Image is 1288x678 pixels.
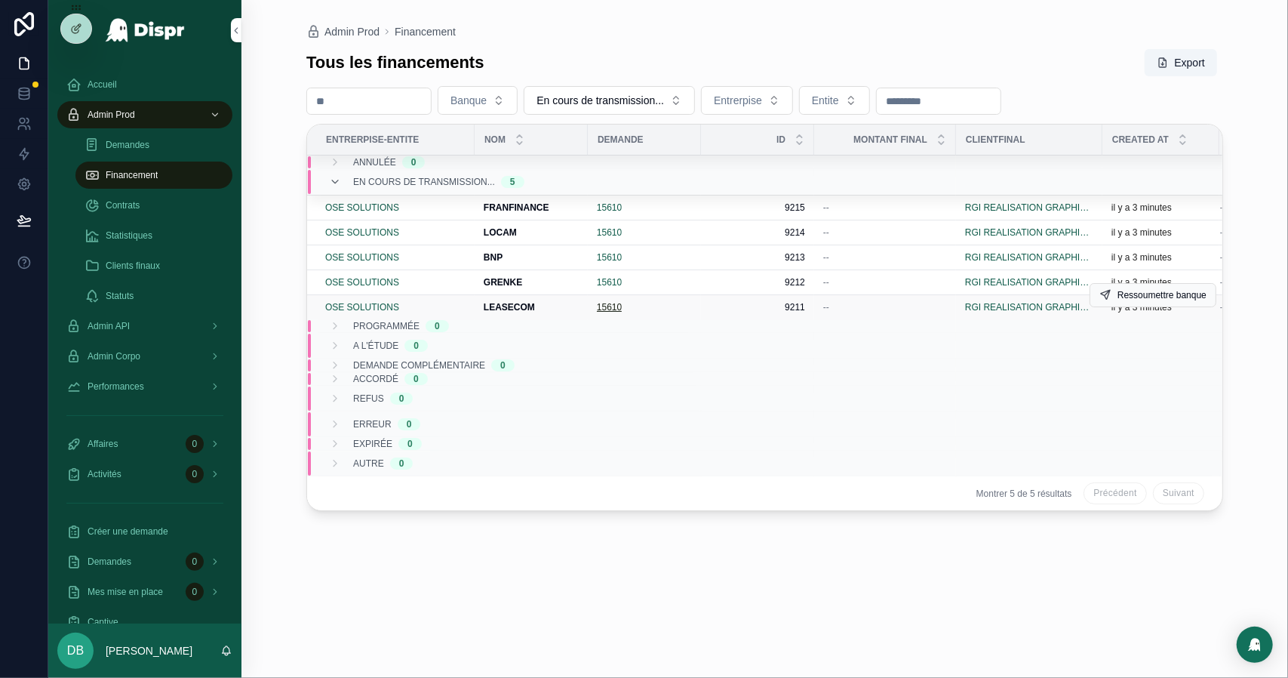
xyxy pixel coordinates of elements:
span: Performances [88,381,144,393]
span: Erreur [353,418,392,430]
a: RGI REALISATION GRAPHIQUE IMPRESSION [965,202,1093,214]
span: En cours de transmission... [353,176,495,188]
a: -- [823,227,947,239]
a: LEASECOM [484,301,579,313]
a: 15610 [597,251,692,263]
a: RGI REALISATION GRAPHIQUE IMPRESSION [965,276,1093,288]
button: Select Button [799,86,870,115]
span: Admin Prod [88,109,135,121]
a: LOCAM [484,227,579,239]
a: Accueil [57,71,232,98]
p: il y a 3 minutes [1111,276,1172,288]
a: Créer une demande [57,518,232,545]
a: RGI REALISATION GRAPHIQUE IMPRESSION [965,301,1093,313]
div: Open Intercom Messenger [1237,627,1273,663]
a: -- [823,301,947,313]
button: Ressoumettre banque [1090,283,1216,307]
a: Financement [75,162,232,189]
a: Performances [57,373,232,400]
button: Export [1145,49,1217,76]
div: 0 [186,435,204,453]
a: Captive [57,609,232,636]
img: App logo [105,18,186,42]
span: Entite [812,93,839,108]
a: il y a 3 minutes [1111,251,1210,263]
p: il y a 3 minutes [1111,202,1172,214]
p: il y a 3 minutes [1111,251,1172,263]
span: Created at [1112,134,1169,146]
span: OSE SOLUTIONS [325,227,399,239]
span: Activités [88,468,121,480]
a: 15610 [597,202,622,214]
a: Admin API [57,313,232,340]
span: Demandes [88,556,131,568]
div: 0 [435,320,440,332]
span: A l'étude [353,340,398,352]
span: -- [1220,301,1226,313]
div: 0 [399,393,404,405]
strong: LEASECOM [484,302,535,313]
a: Affaires0 [57,430,232,458]
a: Activités0 [57,461,232,488]
span: Captive [88,616,118,628]
span: Affaires [88,438,118,450]
a: il y a 3 minutes [1111,276,1210,288]
span: Banque [450,93,487,108]
a: OSE SOLUTIONS [325,251,466,263]
span: Statuts [106,290,134,302]
span: Expirée [353,438,392,450]
a: 9213 [710,251,805,263]
a: FRANFINANCE [484,202,579,214]
div: 0 [407,438,413,450]
span: Programmée [353,320,420,332]
strong: LOCAM [484,227,517,238]
a: 15610 [597,276,692,288]
a: OSE SOLUTIONS [325,276,399,288]
div: 0 [399,458,404,470]
span: RGI REALISATION GRAPHIQUE IMPRESSION [965,227,1093,239]
span: -- [1220,202,1226,214]
span: -- [1220,251,1226,263]
span: -- [823,202,829,214]
button: Select Button [701,86,793,115]
a: Financement [395,24,456,39]
span: En cours de transmission... [536,93,664,108]
span: Annulée [353,156,396,168]
a: RGI REALISATION GRAPHIQUE IMPRESSION [965,251,1093,263]
a: OSE SOLUTIONS [325,301,399,313]
a: il y a 3 minutes [1111,301,1210,313]
a: 9215 [710,202,805,214]
span: Demande [598,134,644,146]
span: 9212 [710,276,805,288]
span: Clients finaux [106,260,160,272]
a: 15610 [597,276,622,288]
a: OSE SOLUTIONS [325,301,466,313]
div: scrollable content [48,60,241,624]
div: 0 [186,465,204,483]
a: -- [823,276,947,288]
div: 0 [186,583,204,601]
span: OSE SOLUTIONS [325,251,399,263]
span: Contrats [106,199,140,211]
a: il y a 3 minutes [1111,227,1210,239]
h1: Tous les financements [306,52,484,73]
strong: FRANFINANCE [484,202,549,213]
p: il y a 3 minutes [1111,301,1172,313]
div: 0 [413,373,419,385]
a: 15610 [597,301,692,313]
a: -- [823,251,947,263]
a: Admin Prod [57,101,232,128]
span: -- [823,227,829,239]
span: 15610 [597,251,622,263]
span: DB [67,642,84,660]
a: GRENKE [484,276,579,288]
span: 15610 [597,227,622,239]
